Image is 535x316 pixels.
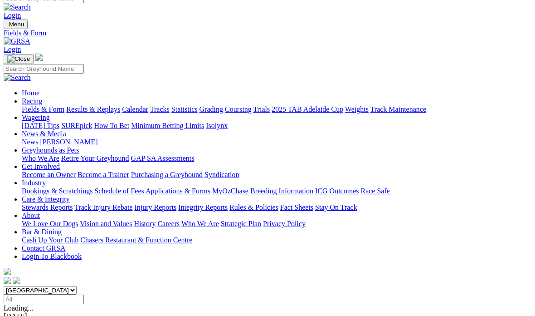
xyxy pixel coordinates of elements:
[22,154,59,162] a: Who We Are
[131,171,203,178] a: Purchasing a Greyhound
[263,220,306,227] a: Privacy Policy
[22,105,531,114] div: Racing
[212,187,248,195] a: MyOzChase
[131,122,204,129] a: Minimum Betting Limits
[4,268,11,275] img: logo-grsa-white.png
[171,105,198,113] a: Statistics
[315,203,357,211] a: Stay On Track
[146,187,210,195] a: Applications & Forms
[22,105,64,113] a: Fields & Form
[4,29,531,37] a: Fields & Form
[22,138,38,146] a: News
[22,220,531,228] div: About
[131,154,195,162] a: GAP SA Assessments
[4,37,30,45] img: GRSA
[40,138,97,146] a: [PERSON_NAME]
[66,105,120,113] a: Results & Replays
[22,236,531,244] div: Bar & Dining
[4,54,34,64] button: Toggle navigation
[22,236,78,244] a: Cash Up Your Club
[360,187,389,195] a: Race Safe
[22,228,62,236] a: Bar & Dining
[94,122,130,129] a: How To Bet
[22,187,531,195] div: Industry
[4,64,84,74] input: Search
[181,220,219,227] a: Who We Are
[4,74,31,82] img: Search
[253,105,270,113] a: Trials
[80,236,192,244] a: Chasers Restaurant & Function Centre
[272,105,343,113] a: 2025 TAB Adelaide Cup
[22,146,79,154] a: Greyhounds as Pets
[22,138,531,146] div: News & Media
[22,97,42,105] a: Racing
[74,203,132,211] a: Track Injury Rebate
[4,304,33,312] span: Loading...
[134,220,156,227] a: History
[150,105,170,113] a: Tracks
[22,244,65,252] a: Contact GRSA
[22,187,92,195] a: Bookings & Scratchings
[122,105,148,113] a: Calendar
[22,114,50,121] a: Wagering
[80,220,132,227] a: Vision and Values
[22,154,531,163] div: Greyhounds as Pets
[22,220,78,227] a: We Love Our Dogs
[9,21,24,28] span: Menu
[315,187,359,195] a: ICG Outcomes
[250,187,313,195] a: Breeding Information
[225,105,252,113] a: Coursing
[280,203,313,211] a: Fact Sheets
[35,54,43,61] img: logo-grsa-white.png
[134,203,176,211] a: Injury Reports
[22,212,40,219] a: About
[22,171,76,178] a: Become an Owner
[4,45,21,53] a: Login
[221,220,261,227] a: Strategic Plan
[7,55,30,63] img: Close
[157,220,180,227] a: Careers
[61,122,92,129] a: SUREpick
[178,203,228,211] a: Integrity Reports
[4,3,31,11] img: Search
[22,195,70,203] a: Care & Integrity
[4,20,28,29] button: Toggle navigation
[13,277,20,284] img: twitter.svg
[22,163,60,170] a: Get Involved
[22,252,82,260] a: Login To Blackbook
[22,179,46,187] a: Industry
[22,171,531,179] div: Get Involved
[204,171,239,178] a: Syndication
[61,154,129,162] a: Retire Your Greyhound
[206,122,228,129] a: Isolynx
[78,171,129,178] a: Become a Trainer
[345,105,369,113] a: Weights
[370,105,426,113] a: Track Maintenance
[22,122,59,129] a: [DATE] Tips
[4,11,21,19] a: Login
[22,203,531,212] div: Care & Integrity
[199,105,223,113] a: Grading
[22,89,39,97] a: Home
[94,187,144,195] a: Schedule of Fees
[4,295,84,304] input: Select date
[22,122,531,130] div: Wagering
[22,203,73,211] a: Stewards Reports
[229,203,278,211] a: Rules & Policies
[4,277,11,284] img: facebook.svg
[22,130,66,138] a: News & Media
